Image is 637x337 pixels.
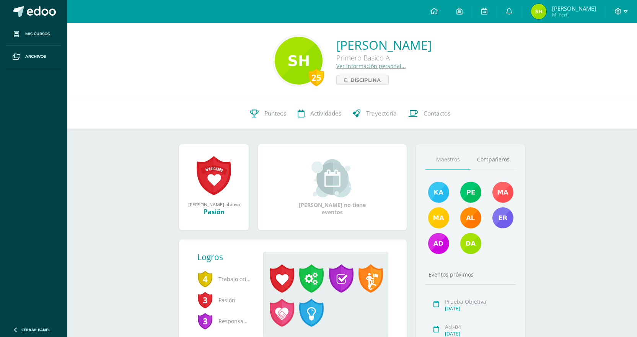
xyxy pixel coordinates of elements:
[6,46,61,68] a: Archivos
[347,98,402,129] a: Trayectoria
[275,37,323,85] img: e38d2ecdcb44848a69f40ca7f62b15cb.png
[197,312,213,330] span: 3
[531,4,546,19] img: ad0004779109eca97d173d3795f173a9.png
[197,291,213,309] span: 3
[445,323,513,330] div: Act-04
[294,159,371,216] div: [PERSON_NAME] no tiene eventos
[244,98,292,129] a: Punteos
[25,54,46,60] span: Archivos
[366,109,397,117] span: Trayectoria
[552,5,596,12] span: [PERSON_NAME]
[310,109,341,117] span: Actividades
[187,207,241,216] div: Pasión
[425,150,471,169] a: Maestros
[187,201,241,207] div: [PERSON_NAME] obtuvo
[311,159,353,197] img: event_small.png
[336,75,389,85] a: Disciplina
[428,233,449,254] img: 5b8d7d9bbaffbb1a03aab001d6a9fc01.png
[460,182,481,203] img: 15fb5835aaf1d8aa0909c044d1811af8.png
[336,62,406,70] a: Ver información personal...
[425,271,516,278] div: Eventos próximos
[292,98,347,129] a: Actividades
[336,37,432,53] a: [PERSON_NAME]
[21,327,51,332] span: Cerrar panel
[445,330,513,337] div: [DATE]
[428,182,449,203] img: 1c285e60f6ff79110def83009e9e501a.png
[460,233,481,254] img: 88a90323325bc49c0ce6638e9591529c.png
[492,182,513,203] img: c020eebe47570ddd332f87e65077e1d5.png
[25,31,50,37] span: Mis cursos
[197,269,251,290] span: Trabajo original
[350,75,381,85] span: Disciplina
[552,11,596,18] span: Mi Perfil
[424,109,450,117] span: Contactos
[402,98,456,129] a: Contactos
[197,311,251,332] span: Responsabilidad
[336,53,432,62] div: Primero Basico A
[264,109,286,117] span: Punteos
[460,207,481,228] img: d015825c49c7989f71d1fd9a85bb1a15.png
[492,207,513,228] img: 3b51858fa93919ca30eb1aad2d2e7161.png
[428,207,449,228] img: f5bcdfe112135d8e2907dab10a7547e4.png
[309,68,324,86] div: 25
[197,290,251,311] span: Pasión
[471,150,516,169] a: Compañeros
[445,305,513,312] div: [DATE]
[6,23,61,46] a: Mis cursos
[445,298,513,305] div: Prueba Objetiva
[197,270,213,288] span: 4
[197,252,257,262] div: Logros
